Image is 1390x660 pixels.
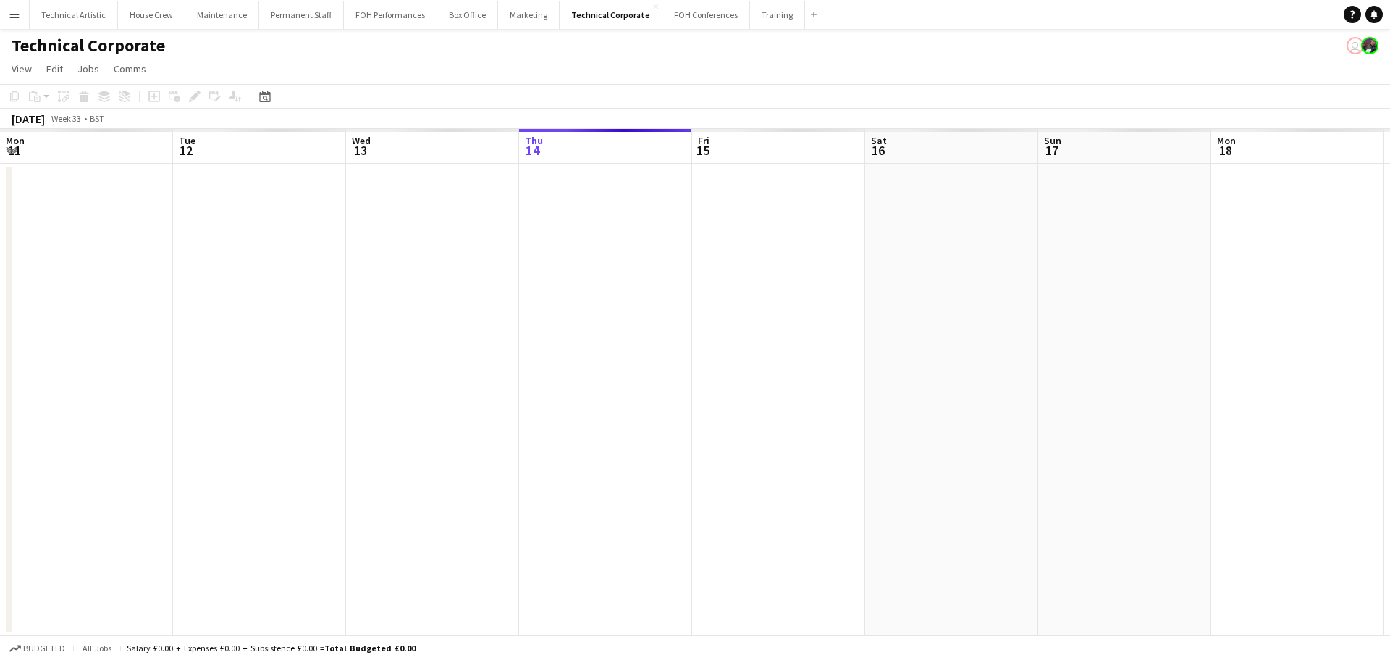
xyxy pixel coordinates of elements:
[1361,37,1378,54] app-user-avatar: Zubair PERM Dhalla
[1044,134,1061,147] span: Sun
[12,35,165,57] h1: Technical Corporate
[127,643,416,653] div: Salary £0.00 + Expenses £0.00 + Subsistence £0.00 =
[80,643,114,653] span: All jobs
[350,142,371,159] span: 13
[179,134,195,147] span: Tue
[30,1,118,29] button: Technical Artistic
[523,142,543,159] span: 14
[6,59,38,78] a: View
[1347,37,1364,54] app-user-avatar: Abby Hubbard
[23,643,65,653] span: Budgeted
[437,1,498,29] button: Box Office
[12,62,32,75] span: View
[72,59,105,78] a: Jobs
[1042,142,1061,159] span: 17
[696,142,709,159] span: 15
[344,1,437,29] button: FOH Performances
[7,640,67,656] button: Budgeted
[1215,142,1236,159] span: 18
[90,113,104,124] div: BST
[662,1,750,29] button: FOH Conferences
[12,112,45,126] div: [DATE]
[871,134,887,147] span: Sat
[114,62,146,75] span: Comms
[108,59,152,78] a: Comms
[324,643,416,653] span: Total Budgeted £0.00
[698,134,709,147] span: Fri
[560,1,662,29] button: Technical Corporate
[6,134,25,147] span: Mon
[77,62,99,75] span: Jobs
[352,134,371,147] span: Wed
[1217,134,1236,147] span: Mon
[41,59,69,78] a: Edit
[498,1,560,29] button: Marketing
[4,142,25,159] span: 11
[869,142,887,159] span: 16
[750,1,805,29] button: Training
[46,62,63,75] span: Edit
[118,1,185,29] button: House Crew
[177,142,195,159] span: 12
[48,113,84,124] span: Week 33
[185,1,259,29] button: Maintenance
[259,1,344,29] button: Permanent Staff
[525,134,543,147] span: Thu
